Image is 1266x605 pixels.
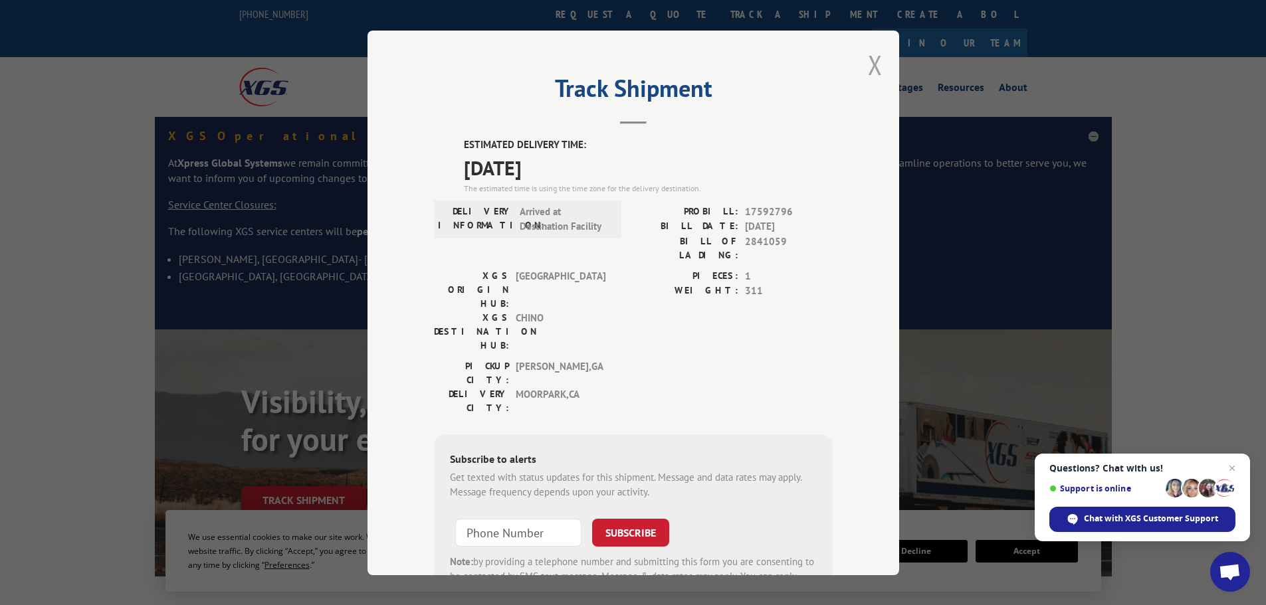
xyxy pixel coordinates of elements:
[1210,552,1250,592] a: Open chat
[633,204,738,219] label: PROBILL:
[745,234,833,262] span: 2841059
[592,518,669,546] button: SUBSCRIBE
[438,204,513,234] label: DELIVERY INFORMATION:
[450,555,473,567] strong: Note:
[516,387,605,414] span: MOORPARK , CA
[464,182,833,194] div: The estimated time is using the time zone for the delivery destination.
[434,268,509,310] label: XGS ORIGIN HUB:
[450,450,817,470] div: Subscribe to alerts
[434,79,833,104] h2: Track Shipment
[464,152,833,182] span: [DATE]
[434,387,509,414] label: DELIVERY CITY:
[450,554,817,599] div: by providing a telephone number and submitting this form you are consenting to be contacted by SM...
[745,204,833,219] span: 17592796
[434,310,509,352] label: XGS DESTINATION HUB:
[516,359,605,387] span: [PERSON_NAME] , GA
[633,219,738,234] label: BILL DATE:
[633,234,738,262] label: BILL OF LADING:
[1049,483,1161,493] span: Support is online
[868,47,883,82] button: Close modal
[434,359,509,387] label: PICKUP CITY:
[464,137,833,153] label: ESTIMATED DELIVERY TIME:
[745,219,833,234] span: [DATE]
[745,268,833,284] span: 1
[1049,507,1235,532] span: Chat with XGS Customer Support
[520,204,609,234] span: Arrived at Destination Facility
[450,470,817,499] div: Get texted with status updates for this shipment. Message and data rates may apply. Message frequ...
[633,284,738,299] label: WEIGHT:
[516,268,605,310] span: [GEOGRAPHIC_DATA]
[633,268,738,284] label: PIECES:
[455,518,581,546] input: Phone Number
[1084,513,1218,525] span: Chat with XGS Customer Support
[516,310,605,352] span: CHINO
[745,284,833,299] span: 311
[1049,463,1235,474] span: Questions? Chat with us!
